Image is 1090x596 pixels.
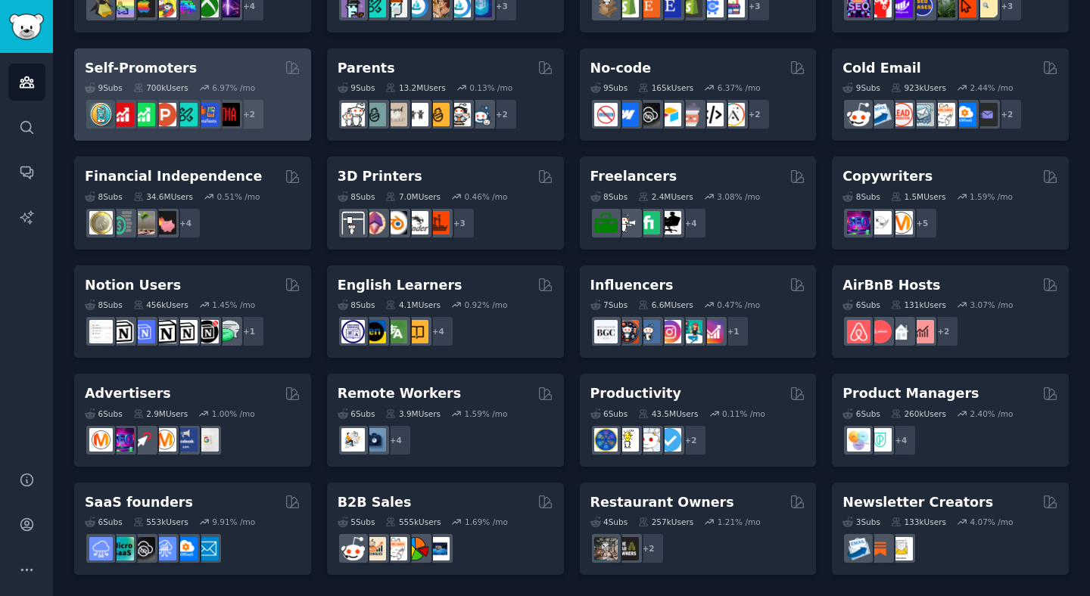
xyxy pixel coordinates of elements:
[174,537,198,560] img: B2BSaaS
[85,300,123,310] div: 8 Sub s
[590,167,677,186] h2: Freelancers
[133,517,188,527] div: 553k Users
[911,320,934,343] img: AirBnBInvesting
[847,320,870,343] img: airbnb_hosts
[217,191,260,202] div: 0.51 % /mo
[195,428,219,452] img: googleads
[891,517,946,527] div: 133k Users
[111,103,134,126] img: youtubepromotion
[422,315,454,347] div: + 4
[638,191,693,202] div: 2.4M Users
[842,408,880,419] div: 6 Sub s
[195,537,219,560] img: SaaS_Email_Marketing
[233,315,265,347] div: + 1
[85,276,181,295] h2: Notion Users
[637,320,660,343] img: Instagram
[385,82,445,93] div: 13.2M Users
[174,320,198,343] img: AskNotion
[638,300,693,310] div: 6.6M Users
[405,320,428,343] img: LearnEnglishOnReddit
[590,300,628,310] div: 7 Sub s
[212,82,255,93] div: 6.97 % /mo
[89,320,113,343] img: Notiontemplates
[133,300,188,310] div: 456k Users
[426,211,450,234] img: FixMyPrint
[970,408,1013,419] div: 2.40 % /mo
[341,428,365,452] img: RemoteJobs
[341,211,365,234] img: 3Dprinting
[469,82,512,93] div: 0.13 % /mo
[615,320,639,343] img: socialmedia
[847,211,870,234] img: SEO
[594,103,618,126] img: nocode
[133,191,193,202] div: 34.6M Users
[174,428,198,452] img: FacebookAds
[717,191,760,202] div: 3.08 % /mo
[341,103,365,126] img: daddit
[338,408,375,419] div: 6 Sub s
[658,320,681,343] img: InstagramMarketing
[615,103,639,126] img: webflow
[594,320,618,343] img: BeautyGuruChatter
[385,517,441,527] div: 555k Users
[891,82,946,93] div: 923k Users
[718,517,761,527] div: 1.21 % /mo
[932,103,955,126] img: b2b_sales
[885,424,917,456] div: + 4
[842,82,880,93] div: 9 Sub s
[132,103,155,126] img: selfpromotion
[638,517,693,527] div: 257k Users
[891,408,946,419] div: 260k Users
[338,191,375,202] div: 8 Sub s
[679,320,702,343] img: influencermarketing
[111,320,134,343] img: notioncreations
[405,211,428,234] img: ender3
[380,424,412,456] div: + 4
[590,191,628,202] div: 8 Sub s
[590,493,734,512] h2: Restaurant Owners
[85,191,123,202] div: 8 Sub s
[363,211,386,234] img: 3Dmodeling
[700,103,724,126] img: NoCodeMovement
[891,191,946,202] div: 1.5M Users
[385,408,441,419] div: 3.9M Users
[384,320,407,343] img: language_exchange
[847,537,870,560] img: Emailmarketing
[338,59,395,78] h2: Parents
[953,103,976,126] img: B2BSaaS
[170,207,201,239] div: + 4
[132,211,155,234] img: Fire
[739,98,771,130] div: + 2
[847,428,870,452] img: ProductManagement
[911,103,934,126] img: coldemail
[465,191,508,202] div: 0.46 % /mo
[842,167,933,186] h2: Copywriters
[89,537,113,560] img: SaaS
[889,103,913,126] img: LeadGeneration
[384,103,407,126] img: beyondthebump
[195,103,219,126] img: betatests
[132,428,155,452] img: PPC
[594,211,618,234] img: forhire
[906,207,938,239] div: + 5
[868,428,892,452] img: ProductMgmt
[615,537,639,560] img: BarOwners
[363,537,386,560] img: salestechniques
[718,82,761,93] div: 6.37 % /mo
[153,320,176,343] img: NotionGeeks
[85,59,197,78] h2: Self-Promoters
[637,428,660,452] img: productivity
[85,82,123,93] div: 9 Sub s
[111,428,134,452] img: SEO
[970,300,1013,310] div: 3.07 % /mo
[174,103,198,126] img: alphaandbetausers
[89,428,113,452] img: marketing
[590,82,628,93] div: 9 Sub s
[111,211,134,234] img: FinancialPlanning
[447,103,471,126] img: parentsofmultiples
[363,320,386,343] img: EnglishLearning
[426,537,450,560] img: B_2_B_Selling_Tips
[970,82,1013,93] div: 2.44 % /mo
[385,300,441,310] div: 4.1M Users
[721,103,745,126] img: Adalo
